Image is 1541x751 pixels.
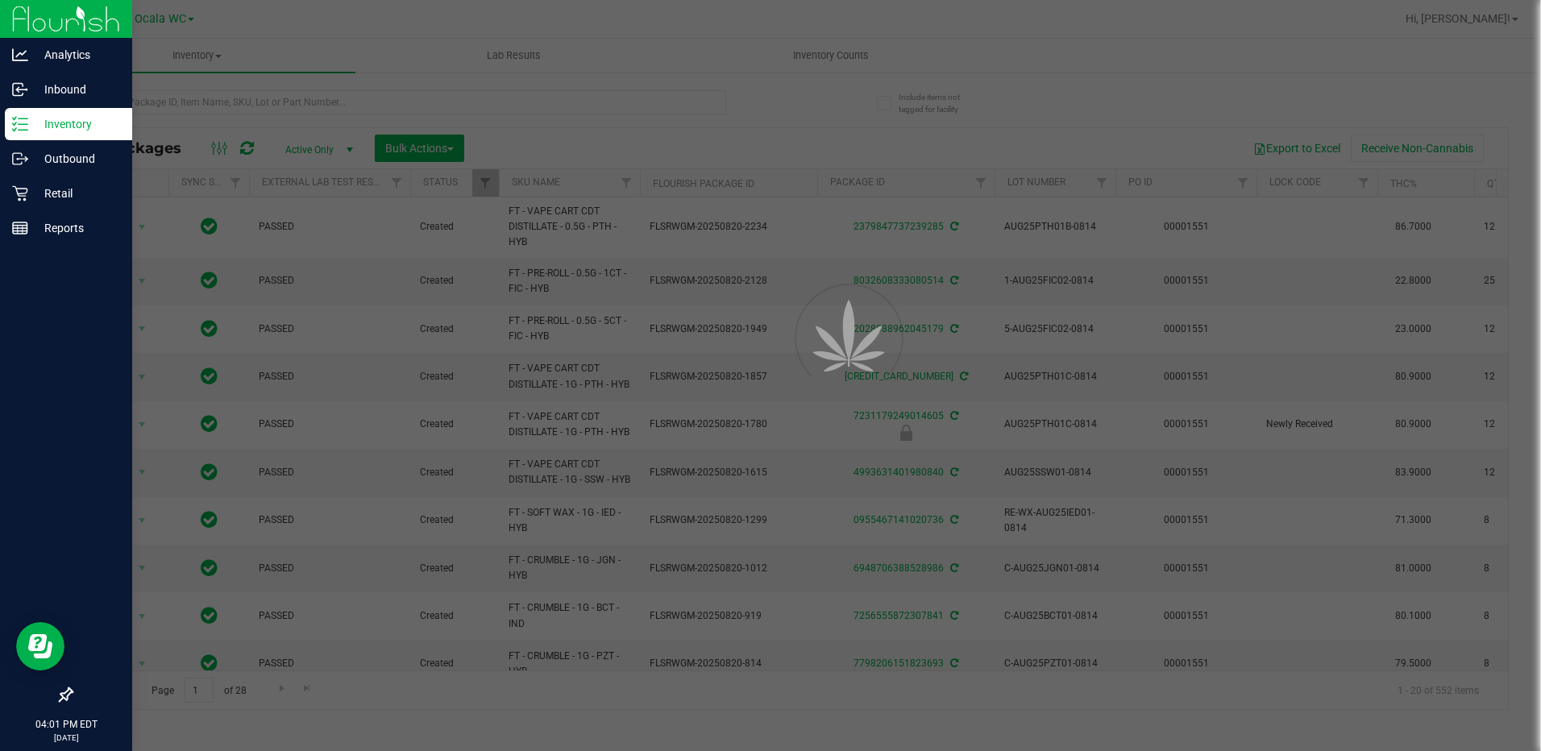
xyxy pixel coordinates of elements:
p: Retail [28,184,125,203]
inline-svg: Analytics [12,47,28,63]
p: Inbound [28,80,125,99]
p: Analytics [28,45,125,64]
iframe: Resource center [16,622,64,670]
inline-svg: Retail [12,185,28,201]
p: [DATE] [7,732,125,744]
p: Reports [28,218,125,238]
inline-svg: Inbound [12,81,28,98]
inline-svg: Outbound [12,151,28,167]
p: 04:01 PM EDT [7,717,125,732]
p: Inventory [28,114,125,134]
inline-svg: Reports [12,220,28,236]
p: Outbound [28,149,125,168]
inline-svg: Inventory [12,116,28,132]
